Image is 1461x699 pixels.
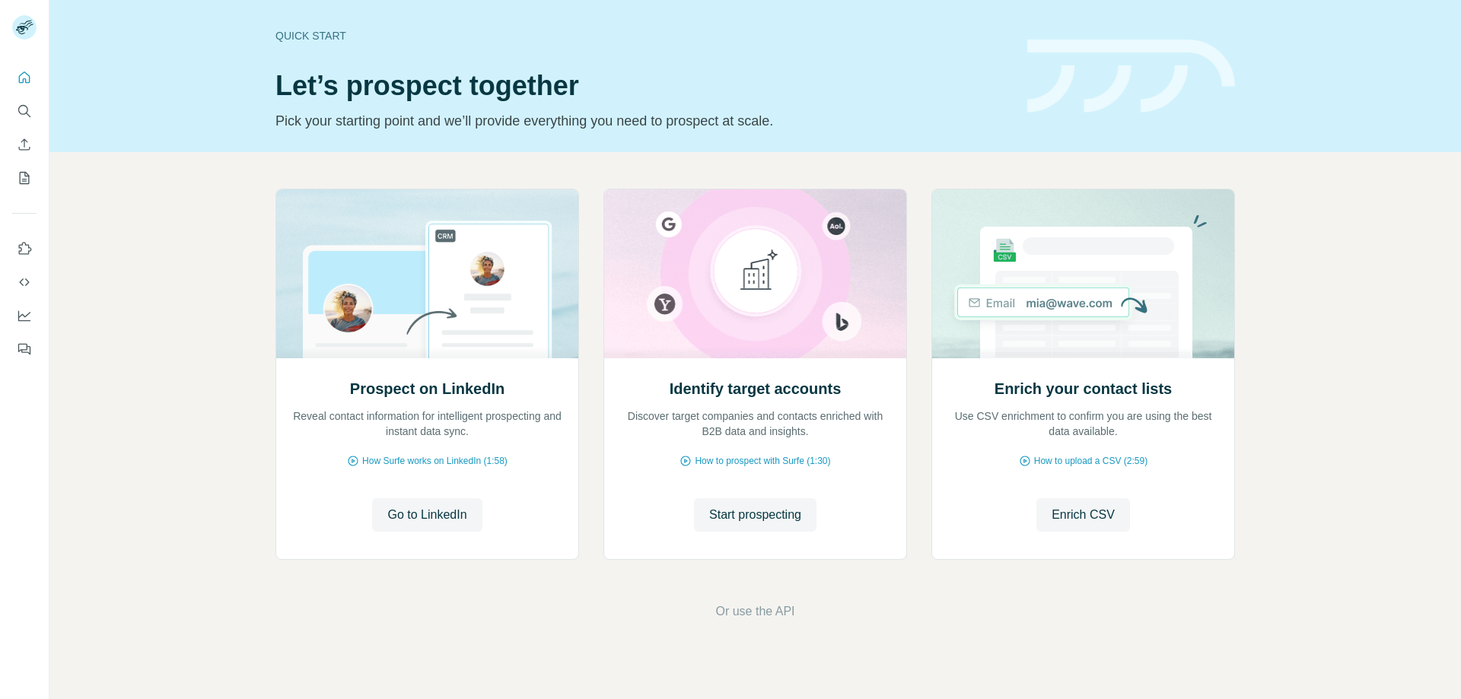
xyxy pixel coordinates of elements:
[995,378,1172,399] h2: Enrich your contact lists
[12,302,37,329] button: Dashboard
[291,408,563,439] p: Reveal contact information for intelligent prospecting and instant data sync.
[603,189,907,358] img: Identify target accounts
[12,268,37,296] button: Use Surfe API
[275,110,1009,132] p: Pick your starting point and we’ll provide everything you need to prospect at scale.
[694,498,816,532] button: Start prospecting
[350,378,505,399] h2: Prospect on LinkedIn
[670,378,842,399] h2: Identify target accounts
[709,506,801,524] span: Start prospecting
[1034,454,1147,468] span: How to upload a CSV (2:59)
[695,454,830,468] span: How to prospect with Surfe (1:30)
[275,71,1009,101] h1: Let’s prospect together
[12,335,37,363] button: Feedback
[1036,498,1130,532] button: Enrich CSV
[1052,506,1115,524] span: Enrich CSV
[715,602,794,621] button: Or use the API
[362,454,508,468] span: How Surfe works on LinkedIn (1:58)
[372,498,482,532] button: Go to LinkedIn
[947,408,1219,439] p: Use CSV enrichment to confirm you are using the best data available.
[275,189,579,358] img: Prospect on LinkedIn
[275,28,1009,43] div: Quick start
[931,189,1235,358] img: Enrich your contact lists
[12,97,37,125] button: Search
[12,131,37,158] button: Enrich CSV
[12,64,37,91] button: Quick start
[387,506,466,524] span: Go to LinkedIn
[1027,40,1235,113] img: banner
[12,164,37,192] button: My lists
[12,235,37,262] button: Use Surfe on LinkedIn
[619,408,891,439] p: Discover target companies and contacts enriched with B2B data and insights.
